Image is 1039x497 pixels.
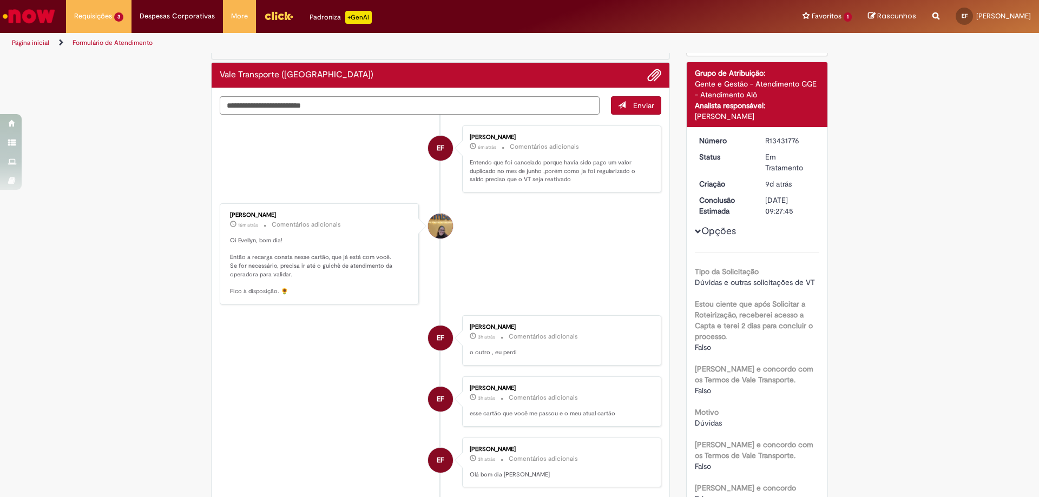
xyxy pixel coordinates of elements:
span: [PERSON_NAME] [976,11,1031,21]
div: [DATE] 09:27:45 [765,195,816,216]
span: 6m atrás [478,144,496,150]
p: o outro , eu perdi [470,348,650,357]
span: Falso [695,342,711,352]
ul: Trilhas de página [8,33,685,53]
span: Falso [695,461,711,471]
b: Estou ciente que após Solicitar a Roteirização, receberei acesso a Capta e terei 2 dias para conc... [695,299,813,341]
span: 16m atrás [238,222,258,228]
small: Comentários adicionais [509,332,578,341]
div: Gente e Gestão - Atendimento GGE - Atendimento Alô [695,78,820,100]
small: Comentários adicionais [509,393,578,402]
time: 29/08/2025 10:47:21 [478,144,496,150]
button: Adicionar anexos [647,68,661,82]
img: click_logo_yellow_360x200.png [264,8,293,24]
textarea: Digite sua mensagem aqui... [220,96,600,115]
span: Requisições [74,11,112,22]
p: Olá bom dia [PERSON_NAME] [470,471,650,479]
div: Padroniza [310,11,372,24]
div: [PERSON_NAME] [470,446,650,453]
div: Evellyn Correa De Faria [428,326,453,350]
div: [PERSON_NAME] [695,111,820,122]
span: Favoritos [812,11,841,22]
h2: Vale Transporte (VT) Histórico de tíquete [220,70,373,80]
span: 1 [844,12,852,22]
a: Formulário de Atendimento [73,38,153,47]
div: Evellyn Correa De Faria [428,387,453,412]
span: 9d atrás [765,179,792,189]
div: Grupo de Atribuição: [695,68,820,78]
small: Comentários adicionais [272,220,341,229]
dt: Número [691,135,758,146]
a: Rascunhos [868,11,916,22]
div: Analista responsável: [695,100,820,111]
p: Entendo que foi cancelado porque havia sido pago um valor duplicado no mes de junho ,porém como j... [470,158,650,184]
div: Em Tratamento [765,151,816,173]
div: 20/08/2025 11:01:16 [765,178,816,189]
img: ServiceNow [1,5,57,27]
span: Enviar [633,101,654,110]
span: 3h atrás [478,395,495,401]
span: Despesas Corporativas [140,11,215,22]
span: Dúvidas [695,418,722,428]
b: Motivo [695,407,719,417]
div: [PERSON_NAME] [470,134,650,141]
time: 29/08/2025 08:04:38 [478,334,495,340]
b: [PERSON_NAME] e concordo [695,483,796,493]
span: More [231,11,248,22]
p: esse cartão que você me passou e o meu atual cartão [470,409,650,418]
div: Evellyn Correa De Faria [428,136,453,161]
div: [PERSON_NAME] [230,212,410,218]
span: EF [437,447,444,473]
a: Página inicial [12,38,49,47]
small: Comentários adicionais [509,454,578,463]
span: Dúvidas e outras solicitações de VT [695,277,815,287]
span: EF [962,12,968,19]
div: [PERSON_NAME] [470,385,650,392]
dt: Status [691,151,758,162]
span: EF [437,386,444,412]
button: Enviar [611,96,661,115]
span: EF [437,135,444,161]
b: Tipo da Solicitação [695,267,759,276]
span: 3 [114,12,123,22]
div: Amanda De Campos Gomes Do Nascimento [428,214,453,238]
b: [PERSON_NAME] e concordo com os Termos de Vale Transporte. [695,364,813,385]
span: Rascunhos [877,11,916,21]
div: [PERSON_NAME] [470,324,650,330]
dt: Conclusão Estimada [691,195,758,216]
div: R13431776 [765,135,816,146]
small: Comentários adicionais [510,142,579,151]
dt: Criação [691,178,758,189]
div: Evellyn Correa De Faria [428,448,453,473]
span: Falso [695,386,711,395]
span: 3h atrás [478,456,495,462]
time: 20/08/2025 11:01:16 [765,179,792,189]
p: Oi Evellyn, bom dia! Então a recarga consta nesse cartão, que já está com você. Se for necessário... [230,236,410,296]
b: [PERSON_NAME] e concordo com os Termos de Vale Transporte. [695,440,813,460]
span: EF [437,325,444,351]
time: 29/08/2025 10:38:02 [238,222,258,228]
time: 29/08/2025 08:04:23 [478,395,495,401]
p: +GenAi [345,11,372,24]
span: 3h atrás [478,334,495,340]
